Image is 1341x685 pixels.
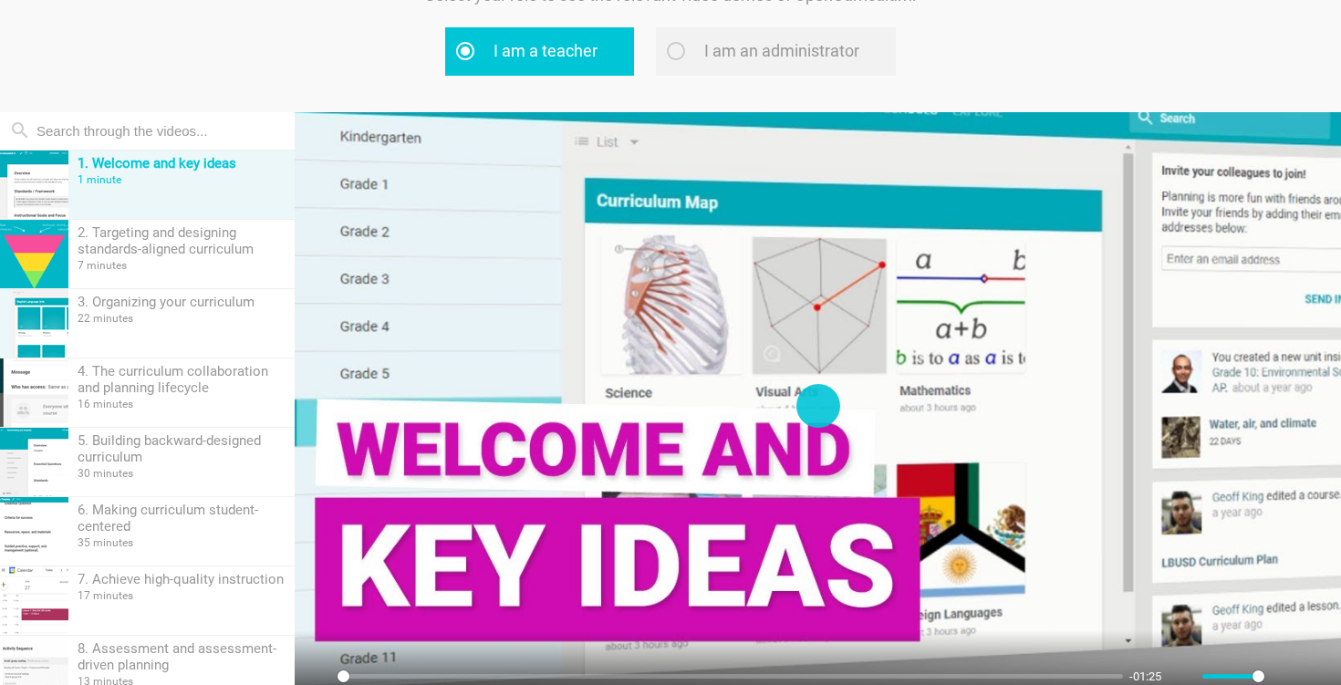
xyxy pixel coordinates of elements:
[78,536,286,549] div: 35 minutes
[1202,668,1264,685] input: Volume
[656,27,896,76] label: I am an administrator
[78,224,286,257] div: 2. Targeting and designing standards-aligned curriculum
[78,432,286,465] div: 5. Building backward-designed curriculum
[78,571,286,587] div: 7. Achieve high-quality instruction
[338,668,1123,685] input: Seek
[78,312,286,325] div: 22 minutes
[445,27,634,76] label: I am a teacher
[78,398,286,410] div: 16 minutes
[78,363,286,396] div: 4. The curriculum collaboration and planning lifecycle
[78,640,286,673] div: 8. Assessment and assessment-driven planning
[78,589,286,602] div: 17 minutes
[78,502,286,535] div: 6. Making curriculum student-centered
[78,467,286,480] div: 30 minutes
[78,173,286,186] div: 1 minute
[78,259,286,272] div: 7 minutes
[78,294,286,310] div: 3. Organizing your curriculum
[796,384,840,428] button: Play
[78,155,286,171] div: 1. Welcome and key ideas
